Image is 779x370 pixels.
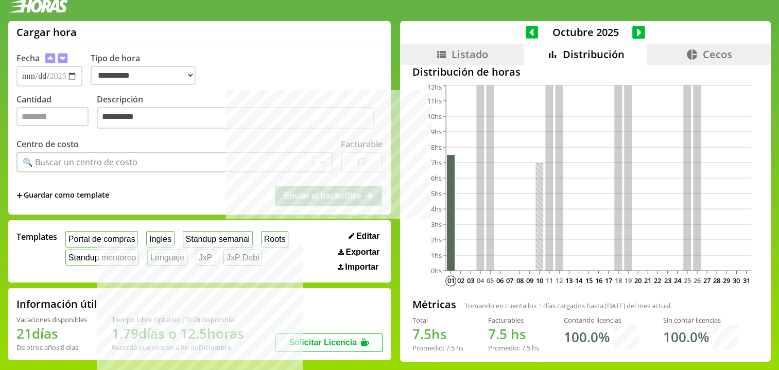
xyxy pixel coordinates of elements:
button: JxP Debi [223,250,262,266]
span: 7.5 [488,325,507,343]
tspan: 6hs [431,173,442,183]
div: Recordá que vencen a fin de [112,343,244,352]
button: Exportar [335,247,383,257]
text: 10 [536,276,543,285]
text: 22 [654,276,661,285]
span: 7.5 [412,325,431,343]
span: Octubre 2025 [538,25,632,39]
label: Facturable [341,138,383,150]
span: Templates [16,231,57,242]
button: Lenguaje [147,250,187,266]
select: Tipo de hora [91,66,196,85]
span: Editar [356,232,379,241]
div: Vacaciones disponibles [16,315,87,324]
text: 17 [604,276,612,285]
div: De otros años: 8 días [16,343,87,352]
tspan: 1hs [431,251,442,260]
tspan: 9hs [431,127,442,136]
span: 1 [538,301,542,310]
label: Cantidad [16,94,97,131]
tspan: 3hs [431,220,442,229]
h1: Cargar hora [16,25,77,39]
b: Diciembre [198,343,231,352]
button: Portal de compras [65,231,138,247]
span: Listado [452,47,488,61]
div: Total [412,315,463,325]
span: Tomando en cuenta los días cargados hasta [DATE] del mes actual. [464,301,672,310]
text: 25 [683,276,690,285]
label: Centro de costo [16,138,79,150]
text: 28 [713,276,720,285]
button: Standup semanal [183,231,253,247]
span: 7.5 [522,343,530,353]
text: 02 [457,276,464,285]
text: 26 [694,276,701,285]
text: 11 [546,276,553,285]
tspan: 8hs [431,143,442,152]
text: 23 [664,276,671,285]
tspan: 10hs [427,112,442,121]
span: Distribución [563,47,625,61]
button: Solicitar Licencia [275,333,383,352]
text: 27 [703,276,711,285]
h1: hs [412,325,463,343]
div: 🔍 Buscar un centro de costo [23,156,137,168]
span: Exportar [345,248,379,257]
text: 14 [575,276,583,285]
button: JxP [196,250,215,266]
h1: 100.0 % [663,328,709,346]
text: 21 [644,276,651,285]
text: 15 [585,276,592,285]
text: 03 [467,276,474,285]
tspan: 7hs [431,158,442,167]
div: Facturables [488,315,539,325]
text: 04 [477,276,484,285]
text: 18 [615,276,622,285]
div: Promedio: hs [488,343,539,353]
text: 16 [595,276,602,285]
h2: Métricas [412,297,456,311]
tspan: 4hs [431,204,442,214]
span: Importar [345,262,378,272]
text: 07 [506,276,513,285]
text: 19 [625,276,632,285]
button: Editar [345,231,383,241]
tspan: 5hs [431,189,442,198]
text: 06 [496,276,504,285]
text: 31 [742,276,750,285]
h2: Distribución de horas [412,65,758,79]
button: Standup mentoreo [65,250,139,266]
text: 01 [447,276,454,285]
button: Roots [261,231,288,247]
text: 05 [487,276,494,285]
text: 24 [673,276,681,285]
span: Cecos [702,47,732,61]
tspan: 11hs [427,96,442,105]
h1: 21 días [16,324,87,343]
h1: 1.79 días o 12.5 horas [112,324,244,343]
div: Sin contar licencias [663,315,738,325]
span: +Guardar como template [16,190,109,201]
span: + [16,190,23,201]
text: 29 [723,276,730,285]
text: 12 [556,276,563,285]
tspan: 12hs [427,83,442,92]
tspan: 0hs [431,266,442,275]
span: Solicitar Licencia [289,338,357,347]
label: Descripción [97,94,383,131]
label: Fecha [16,52,40,64]
h2: Información útil [16,297,97,311]
span: 7.5 [446,343,455,353]
label: Tipo de hora [91,52,204,86]
input: Cantidad [16,107,89,126]
text: 08 [516,276,523,285]
text: 13 [565,276,573,285]
textarea: Descripción [97,107,374,129]
button: Ingles [146,231,174,247]
text: 30 [733,276,740,285]
text: 20 [634,276,642,285]
div: Contando licencias [564,315,638,325]
tspan: 2hs [431,235,442,244]
h1: hs [488,325,539,343]
div: Promedio: hs [412,343,463,353]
